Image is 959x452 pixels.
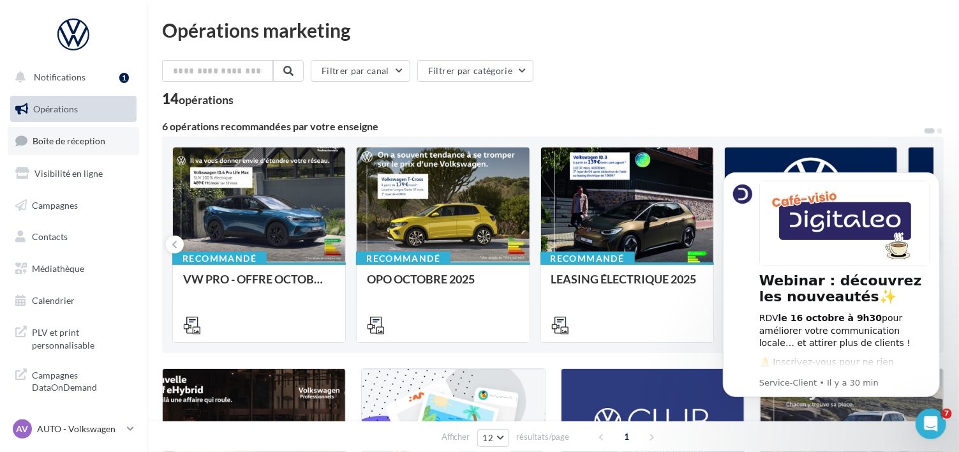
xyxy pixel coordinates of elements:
[942,409,952,419] span: 7
[10,417,137,441] a: AV AUTO - Volkswagen
[8,127,139,154] a: Boîte de réception
[551,273,703,298] div: LEASING ÉLECTRIQUE 2025
[367,273,519,298] div: OPO OCTOBRE 2025
[916,409,946,439] iframe: Intercom live chat
[33,135,105,146] span: Boîte de réception
[32,199,78,210] span: Campagnes
[34,72,85,82] span: Notifications
[540,252,635,266] div: Recommandé
[32,324,131,351] span: PLV et print personnalisable
[516,431,569,443] span: résultats/page
[32,263,84,274] span: Médiathèque
[483,433,494,443] span: 12
[356,252,450,266] div: Recommandé
[179,94,234,105] div: opérations
[8,64,134,91] button: Notifications 1
[37,423,122,435] p: AUTO - Volkswagen
[33,103,78,114] span: Opérations
[183,273,335,298] div: VW PRO - OFFRE OCTOBRE 25
[311,60,410,82] button: Filtrer par canal
[162,121,923,132] div: 6 opérations recommandées par votre enseigne
[34,168,103,179] span: Visibilité en ligne
[8,192,139,219] a: Campagnes
[8,223,139,250] a: Contacts
[162,20,944,40] div: Opérations marketing
[17,423,29,435] span: AV
[32,231,68,242] span: Contacts
[119,73,129,83] div: 1
[477,429,510,447] button: 12
[8,361,139,399] a: Campagnes DataOnDemand
[32,295,75,306] span: Calendrier
[8,255,139,282] a: Médiathèque
[8,319,139,356] a: PLV et print personnalisable
[8,96,139,123] a: Opérations
[417,60,533,82] button: Filtrer par catégorie
[704,156,959,446] iframe: Intercom notifications message
[8,287,139,314] a: Calendrier
[162,92,234,106] div: 14
[8,160,139,187] a: Visibilité en ligne
[442,431,470,443] span: Afficher
[172,252,267,266] div: Recommandé
[616,426,637,447] span: 1
[32,366,131,394] span: Campagnes DataOnDemand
